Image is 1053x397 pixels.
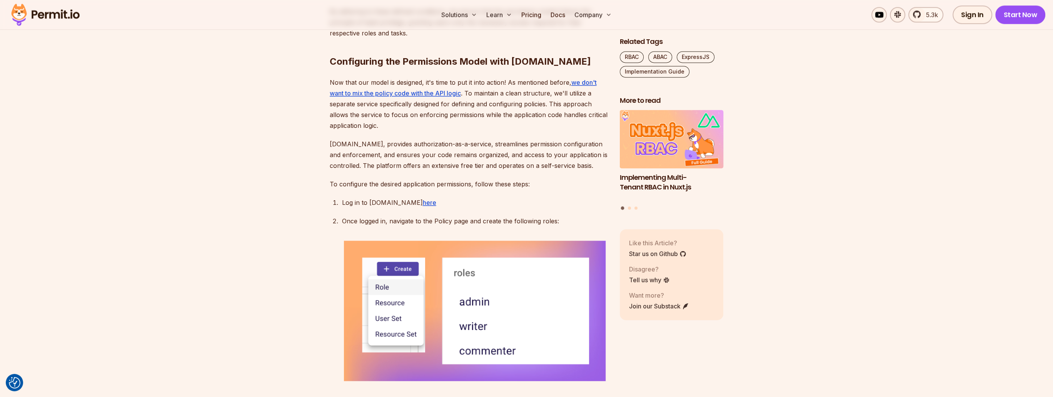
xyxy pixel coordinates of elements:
[620,173,724,192] h3: Implementing Multi-Tenant RBAC in Nuxt.js
[620,51,644,63] a: RBAC
[9,377,20,389] img: Revisit consent button
[8,2,83,28] img: Permit logo
[330,179,607,189] p: To configure the desired application permissions, follow these steps:
[342,197,607,208] p: Log in to [DOMAIN_NAME]
[620,110,724,202] a: Implementing Multi-Tenant RBAC in Nuxt.jsImplementing Multi-Tenant RBAC in Nuxt.js
[621,206,624,210] button: Go to slide 1
[629,275,670,285] a: Tell us why
[620,37,724,47] h2: Related Tags
[995,5,1046,24] a: Start Now
[677,51,714,63] a: ExpressJS
[330,79,597,97] a: we don't want to mix the policy code with the API logic
[423,199,436,206] a: here
[629,249,686,258] a: Star us on Github
[628,206,631,209] button: Go to slide 2
[629,238,686,248] p: Like this Article?
[571,7,615,22] button: Company
[620,110,724,169] img: Implementing Multi-Tenant RBAC in Nuxt.js
[634,206,637,209] button: Go to slide 3
[330,139,607,171] p: [DOMAIN_NAME], provides authorization-as-a-service, streamlines permission configuration and enfo...
[547,7,568,22] a: Docs
[483,7,515,22] button: Learn
[9,377,20,389] button: Consent Preferences
[648,51,672,63] a: ABAC
[921,10,938,19] span: 5.3k
[518,7,544,22] a: Pricing
[330,77,607,131] p: Now that our model is designed, it's time to put it into action! As mentioned before, . To mainta...
[342,216,607,226] p: Once logged in, navigate to the Policy page and create the following roles:
[620,66,689,77] a: Implementation Guide
[629,302,689,311] a: Join our Substack
[908,7,943,22] a: 5.3k
[953,5,992,24] a: Sign In
[629,265,670,274] p: Disagree?
[620,110,724,211] div: Posts
[629,291,689,300] p: Want more?
[330,25,607,68] h2: Configuring the Permissions Model with [DOMAIN_NAME]
[620,110,724,202] li: 1 of 3
[620,96,724,106] h2: More to read
[438,7,480,22] button: Solutions
[342,239,607,383] img: Create roles blog.png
